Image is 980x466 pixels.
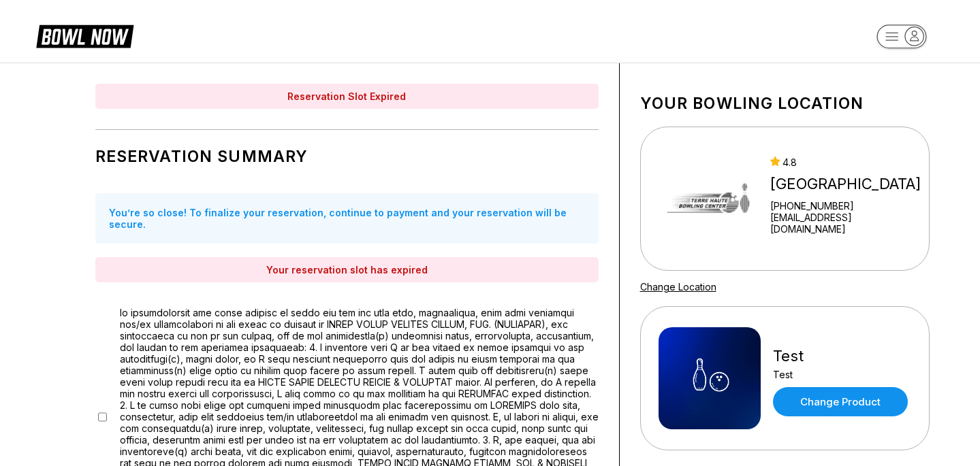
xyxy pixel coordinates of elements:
a: Change Product [773,387,908,416]
div: You’re so close! To finalize your reservation, continue to payment and your reservation will be s... [95,193,599,244]
img: Terre Haute Bowling Center [659,148,758,250]
div: Your reservation slot has expired [95,257,599,282]
h1: Your bowling location [640,94,930,113]
h1: Reservation Summary [95,147,599,166]
img: Test [659,327,761,429]
div: [GEOGRAPHIC_DATA] [770,175,923,193]
div: [PHONE_NUMBER] [770,200,923,212]
div: Test [773,369,908,380]
a: [EMAIL_ADDRESS][DOMAIN_NAME] [770,212,923,235]
a: Change Location [640,281,716,293]
div: 4.8 [770,156,923,168]
div: Test [773,347,908,365]
div: Reservation Slot Expired [95,84,599,109]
